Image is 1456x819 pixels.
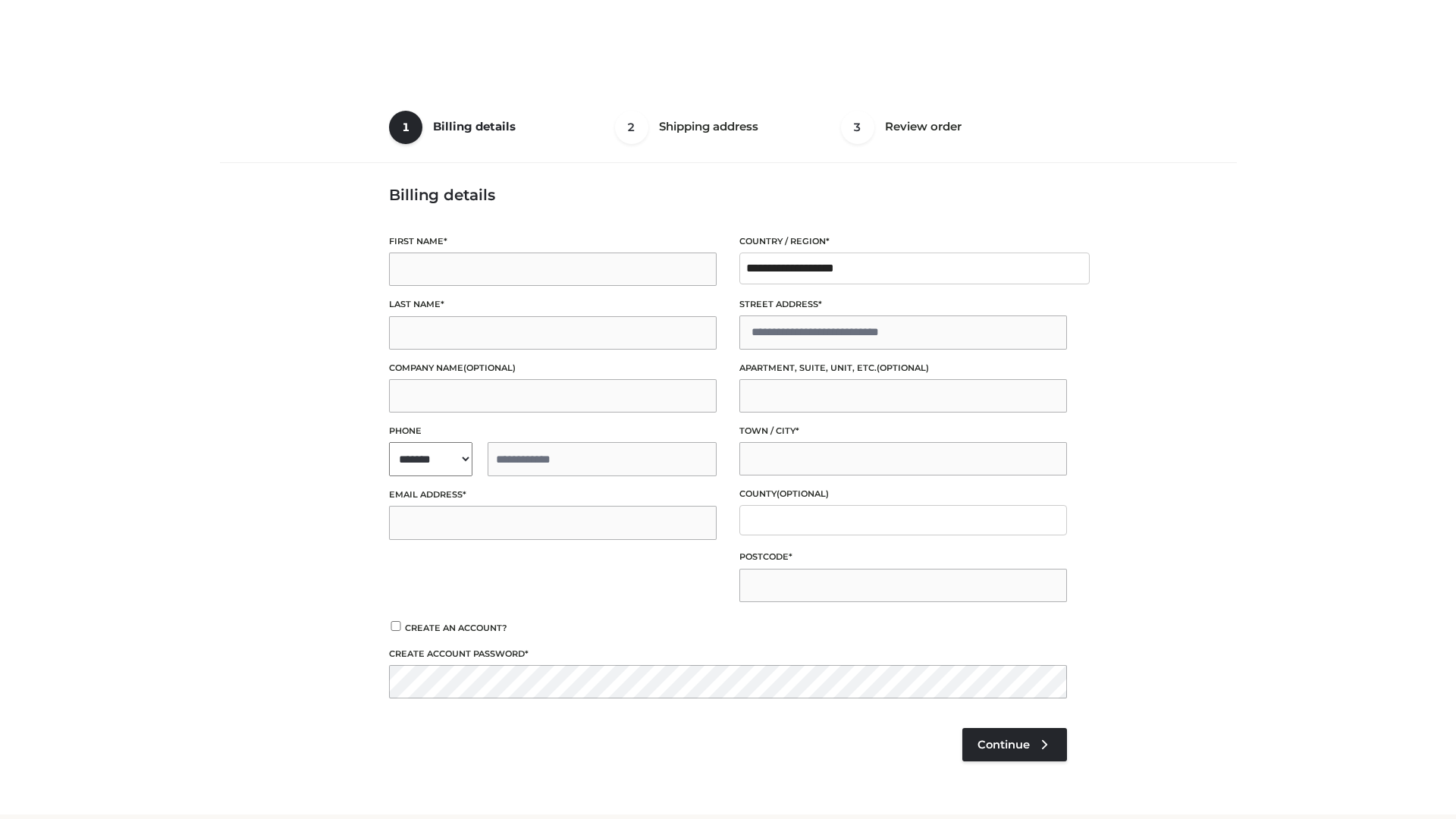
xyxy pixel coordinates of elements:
span: Shipping address [659,119,758,133]
span: Review order [885,119,962,133]
label: Email address [389,488,717,502]
label: Phone [389,424,717,438]
a: Continue [962,728,1067,761]
span: (optional) [463,362,516,373]
input: Create an account? [389,621,403,631]
span: Create an account? [405,623,507,633]
span: Billing details [433,119,516,133]
label: Street address [739,297,1067,312]
label: Postcode [739,550,1067,564]
label: Town / City [739,424,1067,438]
label: Company name [389,361,717,375]
label: Country / Region [739,234,1067,249]
span: 2 [615,111,648,144]
span: 3 [841,111,874,144]
label: Create account password [389,647,1067,661]
span: (optional) [777,488,829,499]
span: 1 [389,111,422,144]
label: First name [389,234,717,249]
span: (optional) [877,362,929,373]
label: Apartment, suite, unit, etc. [739,361,1067,375]
label: Last name [389,297,717,312]
h3: Billing details [389,186,1067,204]
span: Continue [977,738,1030,752]
label: County [739,487,1067,501]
